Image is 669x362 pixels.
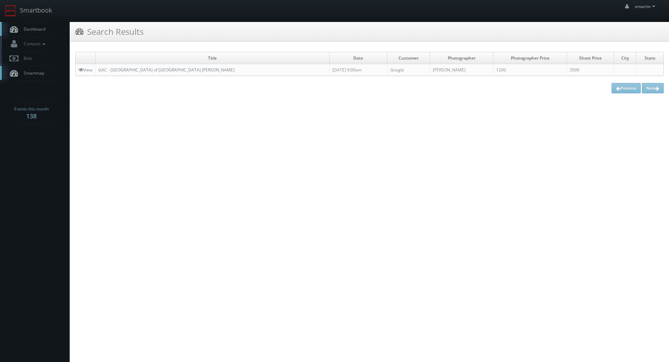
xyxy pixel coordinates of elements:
td: State [636,52,663,64]
h3: Search Results [75,25,144,38]
td: Photographer Price [493,52,567,64]
td: Date [329,52,387,64]
span: Contacts [20,41,47,47]
td: 1200 [493,64,567,76]
td: [PERSON_NAME] [430,64,493,76]
td: Google [387,64,430,76]
span: Bids [20,55,32,61]
strong: 138 [26,112,37,120]
span: emartin [635,3,657,9]
span: Smartmap [20,70,44,76]
a: GAC - [GEOGRAPHIC_DATA] of [GEOGRAPHIC_DATA] [PERSON_NAME] [98,67,234,73]
td: Photographer [430,52,493,64]
span: Events this month [14,106,49,113]
td: City [614,52,636,64]
td: Title [95,52,330,64]
td: [DATE] 9:00am [329,64,387,76]
img: smartbook-logo.png [5,5,16,16]
td: Customer [387,52,430,64]
a: View [78,67,92,73]
td: 3500 [567,64,614,76]
span: Dashboard [20,26,45,32]
td: Shoot Price [567,52,614,64]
